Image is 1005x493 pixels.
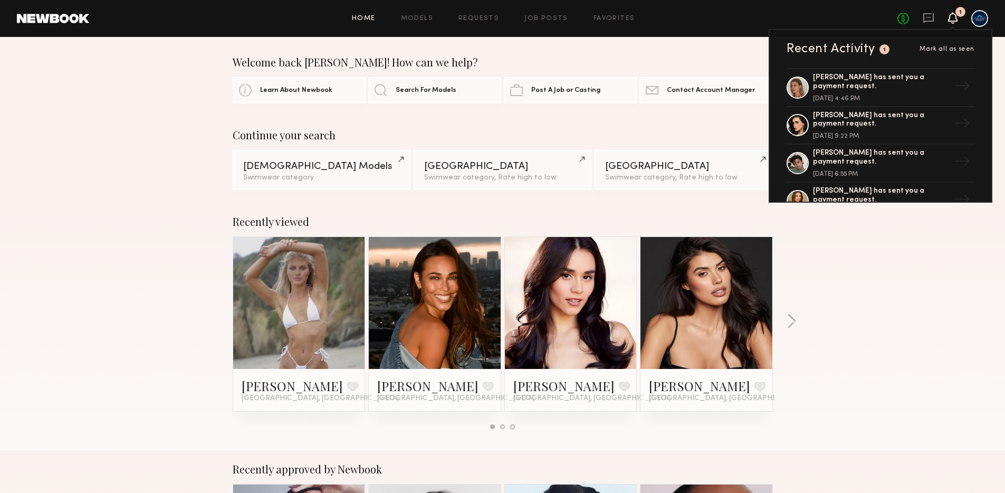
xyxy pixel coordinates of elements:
[260,87,332,94] span: Learn About Newbook
[424,174,581,182] div: Swimwear category, Rate high to low
[377,394,534,403] span: [GEOGRAPHIC_DATA], [GEOGRAPHIC_DATA]
[233,129,773,141] div: Continue your search
[787,107,974,145] a: [PERSON_NAME] has sent you a payment request.[DATE] 9:22 PM→
[396,87,456,94] span: Search For Models
[504,77,637,103] a: Post A Job or Casting
[233,215,773,228] div: Recently viewed
[959,10,962,15] div: 1
[813,73,950,91] div: [PERSON_NAME] has sent you a payment request.
[524,15,568,22] a: Job Posts
[787,68,974,107] a: [PERSON_NAME] has sent you a payment request.[DATE] 4:46 PM→
[950,149,974,177] div: →
[458,15,499,22] a: Requests
[513,394,671,403] span: [GEOGRAPHIC_DATA], [GEOGRAPHIC_DATA]
[368,77,501,103] a: Search For Models
[233,150,410,190] a: [DEMOGRAPHIC_DATA] ModelsSwimwear category
[401,15,433,22] a: Models
[605,162,762,172] div: [GEOGRAPHIC_DATA]
[377,377,478,394] a: [PERSON_NAME]
[787,145,974,183] a: [PERSON_NAME] has sent you a payment request.[DATE] 6:55 PM→
[243,162,400,172] div: [DEMOGRAPHIC_DATA] Models
[787,183,974,221] a: [PERSON_NAME] has sent you a payment request.→
[595,150,772,190] a: [GEOGRAPHIC_DATA]Swimwear category, Rate high to low
[242,394,399,403] span: [GEOGRAPHIC_DATA], [GEOGRAPHIC_DATA]
[649,394,806,403] span: [GEOGRAPHIC_DATA], [GEOGRAPHIC_DATA]
[950,74,974,101] div: →
[233,77,366,103] a: Learn About Newbook
[667,87,755,94] span: Contact Account Manager
[813,187,950,205] div: [PERSON_NAME] has sent you a payment request.
[883,47,886,53] div: 1
[813,96,950,102] div: [DATE] 4:46 PM
[233,463,773,476] div: Recently approved by Newbook
[813,149,950,167] div: [PERSON_NAME] has sent you a payment request.
[243,174,400,182] div: Swimwear category
[813,133,950,139] div: [DATE] 9:22 PM
[605,174,762,182] div: Swimwear category, Rate high to low
[242,377,343,394] a: [PERSON_NAME]
[813,111,950,129] div: [PERSON_NAME] has sent you a payment request.
[950,187,974,215] div: →
[950,111,974,139] div: →
[513,377,615,394] a: [PERSON_NAME]
[649,377,750,394] a: [PERSON_NAME]
[813,171,950,177] div: [DATE] 6:55 PM
[233,56,773,69] div: Welcome back [PERSON_NAME]! How can we help?
[531,87,600,94] span: Post A Job or Casting
[594,15,635,22] a: Favorites
[414,150,591,190] a: [GEOGRAPHIC_DATA]Swimwear category, Rate high to low
[787,43,875,55] div: Recent Activity
[920,46,974,52] span: Mark all as seen
[352,15,376,22] a: Home
[424,162,581,172] div: [GEOGRAPHIC_DATA]
[639,77,772,103] a: Contact Account Manager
